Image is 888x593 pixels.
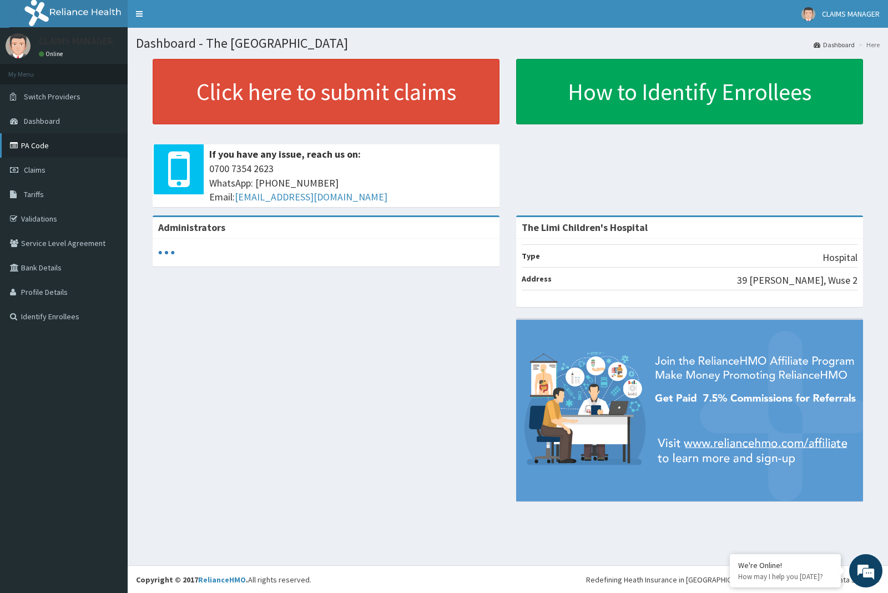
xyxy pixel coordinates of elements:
b: Type [522,251,540,261]
p: How may I help you today? [738,572,833,581]
a: Dashboard [814,40,855,49]
span: CLAIMS MANAGER [822,9,880,19]
p: 39 [PERSON_NAME], Wuse 2 [737,273,857,288]
div: Redefining Heath Insurance in [GEOGRAPHIC_DATA] using Telemedicine and Data Science! [586,574,880,585]
b: Administrators [158,221,225,234]
strong: The Limi Children's Hospital [522,221,648,234]
p: Hospital [823,250,857,265]
a: RelianceHMO [198,575,246,585]
p: CLAIMS MANAGER [39,36,113,46]
b: If you have any issue, reach us on: [209,148,361,160]
span: Tariffs [24,189,44,199]
a: [EMAIL_ADDRESS][DOMAIN_NAME] [235,190,387,203]
img: provider-team-banner.png [516,320,863,501]
a: How to Identify Enrollees [516,59,863,124]
span: Claims [24,165,46,175]
span: Switch Providers [24,92,80,102]
strong: Copyright © 2017 . [136,575,248,585]
img: User Image [6,33,31,58]
span: 0700 7354 2623 WhatsApp: [PHONE_NUMBER] Email: [209,162,494,204]
a: Click here to submit claims [153,59,500,124]
img: User Image [801,7,815,21]
svg: audio-loading [158,244,175,261]
div: We're Online! [738,560,833,570]
a: Online [39,50,65,58]
li: Here [856,40,880,49]
b: Address [522,274,552,284]
h1: Dashboard - The [GEOGRAPHIC_DATA] [136,36,880,51]
span: Dashboard [24,116,60,126]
